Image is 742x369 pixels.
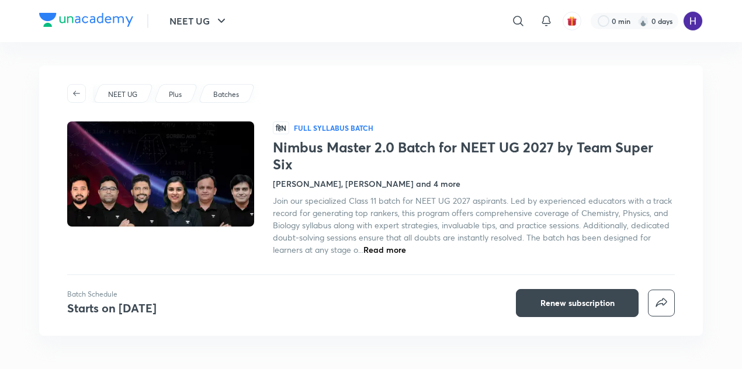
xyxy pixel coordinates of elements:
p: NEET UG [108,89,137,100]
h1: Nimbus Master 2.0 Batch for NEET UG 2027 by Team Super Six [273,139,675,173]
p: Plus [169,89,182,100]
a: NEET UG [106,89,140,100]
img: avatar [567,16,577,26]
h4: [PERSON_NAME], [PERSON_NAME] and 4 more [273,177,460,190]
span: Join our specialized Class 11 batch for NEET UG 2027 aspirants. Led by experienced educators with... [273,195,672,255]
img: streak [637,15,649,27]
p: Batch Schedule [67,289,157,300]
img: Hitesh Maheshwari [683,11,703,31]
span: Read more [363,244,406,255]
h4: Starts on [DATE] [67,300,157,316]
p: Full Syllabus Batch [294,123,373,133]
a: Plus [167,89,184,100]
img: Thumbnail [65,120,256,228]
button: NEET UG [162,9,235,33]
a: Batches [211,89,241,100]
button: Renew subscription [516,289,639,317]
img: Company Logo [39,13,133,27]
span: हिN [273,121,289,134]
button: avatar [563,12,581,30]
a: Company Logo [39,13,133,30]
span: Renew subscription [540,297,615,309]
p: Batches [213,89,239,100]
